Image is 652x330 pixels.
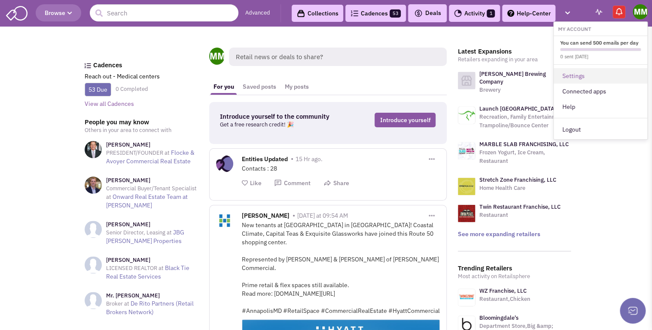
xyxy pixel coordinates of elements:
[458,72,475,89] img: logo
[242,212,289,222] span: [PERSON_NAME]
[85,221,102,238] img: NoImageAvailable1.jpg
[106,221,198,228] h3: [PERSON_NAME]
[458,205,475,222] img: logo
[479,148,571,165] p: Frozen Yogurt, Ice Cream, Restaurant
[297,9,305,18] img: icon-collection-lavender-black.svg
[106,185,197,201] span: Commercial Buyer/Tenant Specialist at
[106,292,198,300] h3: Mr. [PERSON_NAME]
[106,300,129,307] span: Broker at
[292,5,343,22] a: Collections
[479,113,571,130] p: Recreation, Family Entertainment, Trampoline/Bounce Center
[390,9,401,18] span: 53
[85,100,134,108] a: View all Cadences
[85,292,102,309] img: NoImageAvailable1.jpg
[479,203,561,210] a: Twin Restaurant Franchise, LLC
[554,24,647,32] h6: My Account
[93,61,198,69] h3: Cadences
[106,149,170,156] span: PRESIDENT/FOUNDER at
[85,126,198,135] p: Others in your area to connect with
[88,86,107,93] a: 53 Due
[479,295,530,303] p: Restaurant,Chicken
[414,8,423,18] img: icon-deals.svg
[350,10,358,16] img: Cadences_logo.png
[106,228,184,245] a: JBG [PERSON_NAME] Properties
[85,72,160,80] a: Reach out - Medical centers
[106,141,198,149] h3: [PERSON_NAME]
[458,107,475,124] img: logo
[85,118,198,126] h3: People you may know
[106,149,195,165] a: Flocke & Avoyer Commercial Real Estate
[411,8,443,19] button: Deals
[245,9,270,17] a: Advanced
[633,4,648,19] img: Michael McKean
[106,300,194,316] a: De Rito Partners (Retail Brokers Network)
[560,39,641,46] h6: You can send 500 emails per day
[220,113,341,120] h3: Introduce yourself to the community
[458,230,540,238] a: See more expanding retailers
[296,155,323,163] span: 15 Hr ago.
[458,48,571,55] h3: Latest Expansions
[323,179,349,187] button: Share
[507,10,514,17] img: help.png
[242,221,440,315] div: New tenants at [GEOGRAPHIC_DATA] in [GEOGRAPHIC_DATA]! Coastal Climate, Capital Teas & Exquisite ...
[458,142,475,159] img: logo
[502,5,555,22] a: Help-Center
[479,70,546,85] a: [PERSON_NAME] Brewing Company
[106,264,164,272] span: LICENSED REALTOR at
[274,179,311,187] button: Comment
[554,99,647,114] a: Help
[554,122,647,137] a: Logout
[479,141,569,148] a: MARBLE SLAB FRANCHISING, LLC
[220,120,341,129] p: Get a free research credit! 🎉
[479,176,556,183] a: Stretch Zone Franchising, LLC
[375,113,436,127] a: Introduce yourself
[560,54,588,60] small: 0 sent [DATE]
[414,9,441,17] span: Deals
[297,212,348,219] span: [DATE] at 09:54 AM
[458,55,571,64] p: Retailers expanding in your area
[479,211,561,219] p: Restaurant
[242,179,262,187] button: Like
[479,86,571,94] p: Brewery
[345,5,406,22] a: Cadences53
[36,4,81,21] button: Browse
[479,314,518,321] a: Bloomingdale's
[487,9,495,18] span: 1
[84,63,91,68] img: Cadences_logo.png
[106,229,172,236] span: Senior Director, Leasing at
[458,178,475,195] img: logo
[554,68,647,84] a: Settings
[238,79,280,95] a: Saved posts
[458,264,571,272] h3: Trending Retailers
[479,184,556,192] p: Home Health Care
[449,5,500,22] a: Activity1
[106,264,189,280] a: Black Tie Real Estate Services
[242,155,288,165] span: Entities Updated
[106,256,198,264] h3: [PERSON_NAME]
[45,9,72,17] span: Browse
[458,272,571,281] p: Most activity on Retailsphere
[242,164,440,173] div: Contacts : 28
[454,9,462,17] img: Activity.png
[85,256,102,273] img: NoImageAvailable1.jpg
[458,289,475,306] img: www.wingzone.com
[106,177,198,184] h3: [PERSON_NAME]
[90,4,238,21] input: Search
[209,79,238,95] a: For you
[250,179,262,187] span: Like
[479,287,527,294] a: WZ Franchise, LLC
[116,85,148,93] a: 0 Completed
[479,105,556,112] a: Launch [GEOGRAPHIC_DATA]
[106,193,188,209] a: Onward Real Estate Team at [PERSON_NAME]
[229,48,447,66] span: Retail news or deals to share?
[6,4,27,21] img: SmartAdmin
[280,79,313,95] a: My posts
[554,84,647,99] a: Connected apps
